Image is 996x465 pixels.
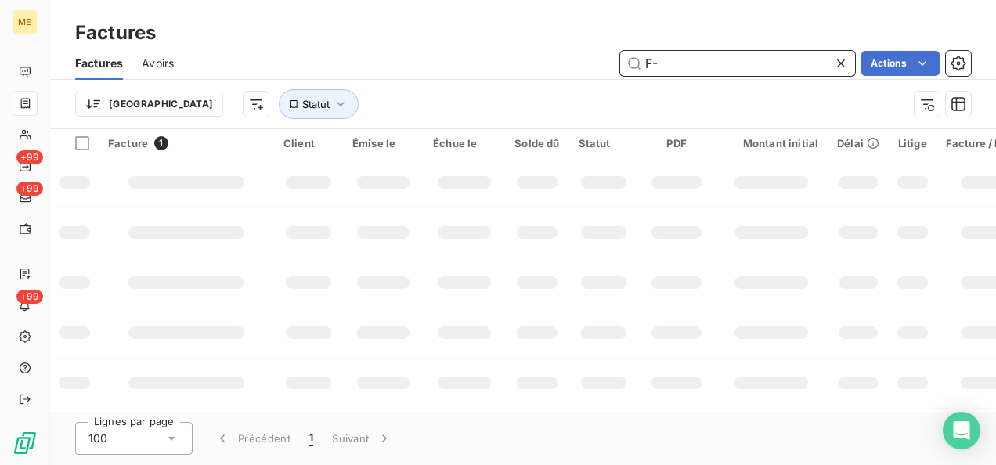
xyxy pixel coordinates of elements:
[283,137,334,150] div: Client
[16,290,43,304] span: +99
[302,98,330,110] span: Statut
[861,51,940,76] button: Actions
[300,422,323,455] button: 1
[620,51,855,76] input: Rechercher
[75,19,156,47] h3: Factures
[75,92,223,117] button: [GEOGRAPHIC_DATA]
[837,137,879,150] div: Délai
[154,136,168,150] span: 1
[75,56,123,71] span: Factures
[943,412,980,449] div: Open Intercom Messenger
[108,137,148,150] span: Facture
[898,137,927,150] div: Litige
[433,137,496,150] div: Échue le
[13,431,38,456] img: Logo LeanPay
[88,431,107,446] span: 100
[352,137,414,150] div: Émise le
[724,137,818,150] div: Montant initial
[514,137,559,150] div: Solde dû
[16,182,43,196] span: +99
[323,422,402,455] button: Suivant
[309,431,313,446] span: 1
[648,137,705,150] div: PDF
[13,153,37,178] a: +99
[142,56,174,71] span: Avoirs
[279,89,359,119] button: Statut
[13,9,38,34] div: ME
[16,150,43,164] span: +99
[579,137,630,150] div: Statut
[205,422,300,455] button: Précédent
[13,185,37,210] a: +99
